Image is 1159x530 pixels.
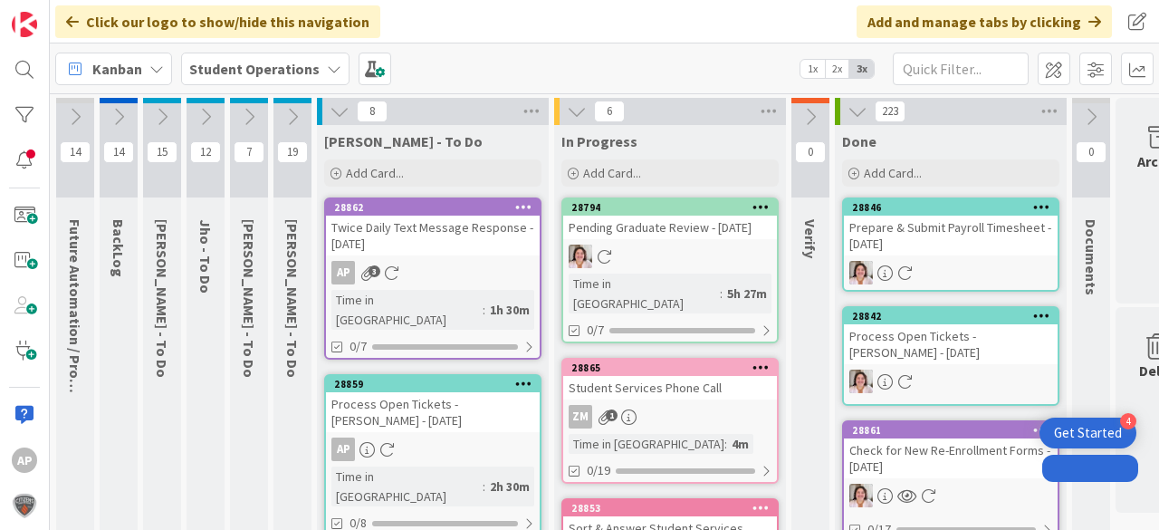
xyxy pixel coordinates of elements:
span: Jho - To Do [196,219,215,294]
span: Future Automation / Process Building [66,219,84,466]
span: 12 [190,141,221,163]
span: Verify [801,219,819,258]
span: : [483,477,485,496]
img: EW [849,370,873,393]
div: AP [12,448,37,473]
div: 28861Check for New Re-Enrollment Forms - [DATE] [844,422,1058,478]
div: AP [326,261,540,284]
span: 19 [277,141,308,163]
div: 28859Process Open Tickets - [PERSON_NAME] - [DATE] [326,376,540,432]
div: Process Open Tickets - [PERSON_NAME] - [DATE] [844,324,1058,364]
input: Quick Filter... [893,53,1029,85]
span: 2x [825,60,849,78]
div: Time in [GEOGRAPHIC_DATA] [569,274,720,313]
div: 28794 [571,201,777,214]
span: 6 [594,101,625,122]
div: 4m [727,434,753,454]
span: 1x [800,60,825,78]
div: 28865 [571,361,777,374]
span: : [483,300,485,320]
div: Check for New Re-Enrollment Forms - [DATE] [844,438,1058,478]
span: BackLog [110,219,128,277]
span: 0/7 [587,321,604,340]
span: 3x [849,60,874,78]
span: Documents [1082,219,1100,295]
div: AP [326,438,540,461]
span: 14 [60,141,91,163]
span: 15 [147,141,177,163]
div: Open Get Started checklist, remaining modules: 4 [1039,418,1136,448]
div: 28861 [844,422,1058,438]
div: 28842Process Open Tickets - [PERSON_NAME] - [DATE] [844,308,1058,364]
div: 28862 [326,199,540,216]
div: 28861 [852,424,1058,437]
div: AP [331,438,355,461]
span: Add Card... [583,165,641,181]
span: Emilie - To Do [153,219,171,378]
img: EW [849,261,873,284]
img: Visit kanbanzone.com [12,12,37,37]
span: Eric - To Do [283,219,302,378]
div: EW [844,484,1058,507]
div: 28842 [852,310,1058,323]
span: : [720,284,723,304]
span: Amanda - To Do [324,132,483,150]
div: 28794 [563,199,777,216]
div: 28859 [326,376,540,392]
div: 28853 [571,502,777,515]
div: 28865Student Services Phone Call [563,360,777,400]
div: Click our logo to show/hide this navigation [55,5,380,38]
div: Get Started [1054,424,1122,442]
span: Add Card... [346,165,404,181]
div: 28846Prepare & Submit Payroll Timesheet - [DATE] [844,199,1058,255]
div: Pending Graduate Review - [DATE] [563,216,777,239]
div: 28842 [844,308,1058,324]
span: 3 [369,265,380,277]
div: Add and manage tabs by clicking [857,5,1112,38]
div: 4 [1120,413,1136,429]
div: Twice Daily Text Message Response - [DATE] [326,216,540,255]
span: 14 [103,141,134,163]
div: EW [844,370,1058,393]
div: Prepare & Submit Payroll Timesheet - [DATE] [844,216,1058,255]
img: avatar [12,493,37,518]
div: 2h 30m [485,477,534,496]
div: Time in [GEOGRAPHIC_DATA] [331,290,483,330]
span: In Progress [561,132,637,150]
div: 28865 [563,360,777,376]
div: ZM [563,405,777,429]
span: Kanban [92,58,142,80]
div: 28846 [852,201,1058,214]
div: ZM [569,405,592,429]
img: EW [849,484,873,507]
div: 5h 27m [723,284,771,304]
span: 7 [234,141,264,163]
div: AP [331,261,355,284]
div: Process Open Tickets - [PERSON_NAME] - [DATE] [326,392,540,432]
span: 1 [606,410,618,421]
div: 28846 [844,199,1058,216]
div: 28862 [334,201,540,214]
span: 0/19 [587,461,610,480]
span: 8 [357,101,388,122]
div: Time in [GEOGRAPHIC_DATA] [331,467,483,506]
span: 0/7 [350,337,367,356]
div: 28859 [334,378,540,390]
div: 28853 [563,500,777,516]
div: EW [844,261,1058,284]
div: EW [563,245,777,268]
div: 28794Pending Graduate Review - [DATE] [563,199,777,239]
div: 28862Twice Daily Text Message Response - [DATE] [326,199,540,255]
div: 1h 30m [485,300,534,320]
span: 0 [1076,141,1106,163]
span: : [724,434,727,454]
div: Student Services Phone Call [563,376,777,400]
b: Student Operations [189,60,320,78]
span: Done [842,132,876,150]
div: Time in [GEOGRAPHIC_DATA] [569,434,724,454]
span: 223 [875,101,905,122]
img: EW [569,245,592,268]
span: Add Card... [864,165,922,181]
span: Zaida - To Do [240,219,258,378]
span: 0 [795,141,826,163]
